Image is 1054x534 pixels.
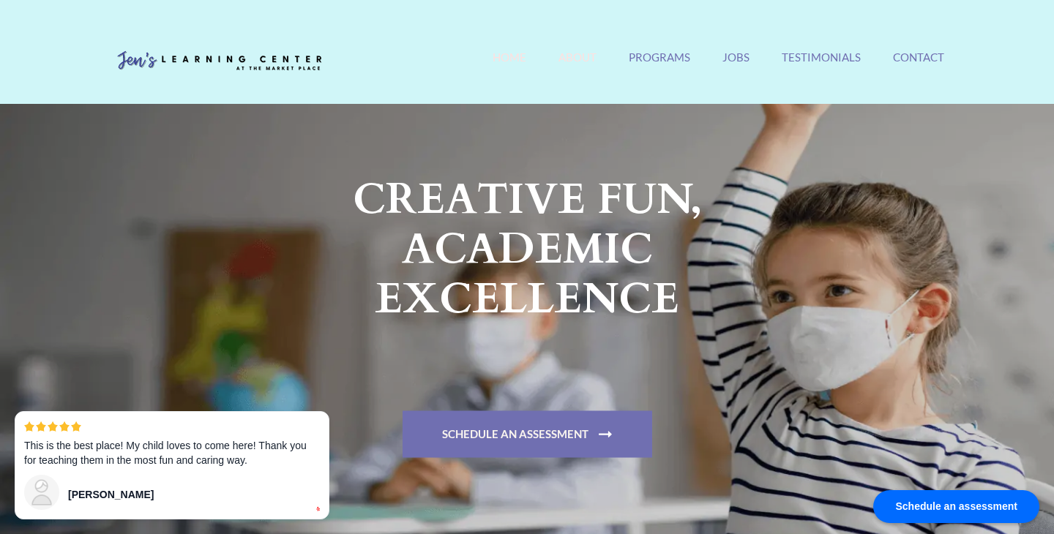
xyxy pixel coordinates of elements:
[493,50,526,82] a: Home
[110,40,329,83] img: Jen's Learning Center Logo Transparent
[629,50,690,82] a: Programs
[68,487,298,502] div: [PERSON_NAME]
[782,50,861,82] a: Testimonials
[24,475,59,510] img: user_60_square.png
[893,50,944,82] a: Contact
[873,490,1039,523] div: Schedule an assessment
[558,50,597,82] a: About
[403,411,652,458] a: Schedule An Assessment
[722,50,750,82] a: Jobs
[24,438,320,467] p: This is the best place! My child loves to come here! Thank you for teaching them in the most fun ...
